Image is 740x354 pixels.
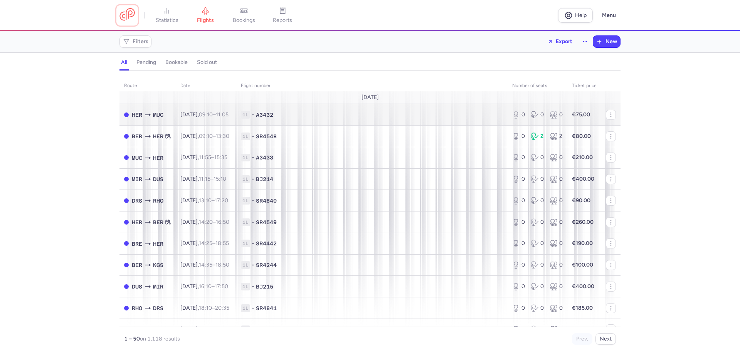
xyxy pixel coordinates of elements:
span: Filters [133,39,148,45]
span: [DATE], [180,154,227,161]
time: 19:40 [199,326,213,332]
span: • [252,154,254,161]
div: 0 [531,325,544,333]
time: 14:20 [199,219,213,225]
span: MIR [132,175,142,183]
span: – [199,326,230,332]
h4: sold out [197,59,217,66]
strong: €225.00 [572,326,593,332]
div: 0 [550,283,563,290]
div: 0 [531,197,544,205]
span: – [199,154,227,161]
button: Prev. [572,333,592,345]
a: reports [263,7,302,24]
span: BJ215 [256,283,273,290]
div: 0 [550,197,563,205]
span: DUS [153,175,163,183]
span: 1L [241,304,250,312]
button: Menu [597,8,621,23]
div: 0 [512,175,525,183]
span: [DATE], [180,219,229,225]
time: 11:55 [199,154,211,161]
span: – [199,283,228,290]
span: BER [132,261,142,269]
span: 1L [241,133,250,140]
time: 11:15 [199,176,210,182]
span: 1L [241,261,250,269]
span: 1L [241,154,250,161]
span: – [199,219,229,225]
span: • [252,175,254,183]
time: 15:35 [214,154,227,161]
span: SR4442 [256,240,277,247]
div: 0 [531,261,544,269]
span: • [252,261,254,269]
span: SR4841 [256,304,277,312]
div: 0 [550,175,563,183]
span: bookings [233,17,255,24]
h4: bookable [165,59,188,66]
button: Export [543,35,577,48]
span: – [199,305,229,311]
span: MUC [132,154,142,162]
strong: €185.00 [572,305,593,311]
span: HER [153,132,163,141]
button: Next [595,333,616,345]
span: 1L [241,111,250,119]
div: 0 [512,325,525,333]
span: HER [132,111,142,119]
time: 15:10 [214,176,226,182]
th: Ticket price [567,80,601,92]
span: DRS [132,196,142,205]
span: MUC [153,111,163,119]
time: 22:05 [216,326,230,332]
span: [DATE], [180,111,229,118]
span: RHO [153,196,163,205]
span: flights [197,17,214,24]
strong: €100.00 [572,262,593,268]
div: 0 [550,154,563,161]
span: HER [132,218,142,226]
span: HER [153,240,163,248]
span: – [199,197,228,204]
div: 0 [531,175,544,183]
div: 0 [531,304,544,312]
time: 20:35 [215,305,229,311]
div: 0 [550,304,563,312]
div: 0 [512,240,525,247]
a: Help [558,8,593,23]
time: 13:30 [216,133,229,139]
span: SR4244 [256,261,277,269]
button: New [593,36,620,47]
strong: €90.00 [572,197,590,204]
strong: 1 – 50 [124,336,140,342]
th: route [119,80,176,92]
span: 1L [241,325,250,333]
div: 0 [512,218,525,226]
strong: €190.00 [572,240,593,247]
span: SR4245 [256,325,277,333]
span: 1L [241,218,250,226]
strong: €210.00 [572,154,593,161]
span: DRS [153,304,163,312]
div: 0 [550,240,563,247]
div: 0 [550,218,563,226]
div: 2 [531,133,544,140]
strong: €400.00 [572,176,594,182]
h4: pending [136,59,156,66]
span: BER [132,132,142,141]
div: 0 [512,111,525,119]
span: – [199,240,229,247]
span: [DATE], [180,176,226,182]
div: 0 [512,283,525,290]
span: • [252,197,254,205]
span: [DATE] [362,94,379,101]
strong: €75.00 [572,111,590,118]
span: • [252,133,254,140]
th: date [176,80,236,92]
span: – [199,111,229,118]
span: BRE [132,240,142,248]
div: 0 [512,304,525,312]
div: 0 [512,154,525,161]
span: BJ214 [256,175,273,183]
